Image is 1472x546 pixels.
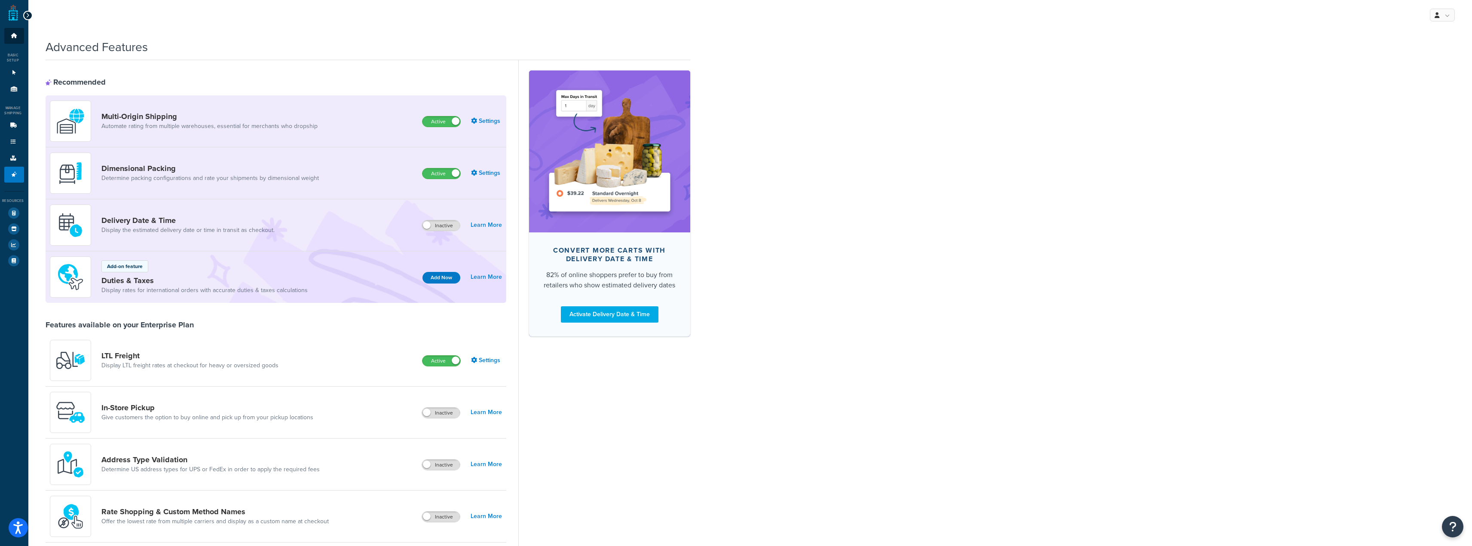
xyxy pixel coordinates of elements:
[471,271,502,283] a: Learn More
[101,507,329,516] a: Rate Shopping & Custom Method Names
[422,168,460,179] label: Active
[422,356,460,366] label: Active
[471,219,502,231] a: Learn More
[471,458,502,470] a: Learn More
[4,253,24,268] li: Help Docs
[101,226,275,235] a: Display the estimated delivery date or time in transit as checkout.
[4,65,24,81] li: Websites
[471,115,502,127] a: Settings
[46,320,194,329] div: Features available on your Enterprise Plan
[101,351,278,360] a: LTL Freight
[55,210,86,240] img: gfkeb5ejjkALwAAAABJRU5ErkJggg==
[101,403,313,412] a: In-Store Pickup
[422,116,460,127] label: Active
[55,501,86,531] img: icon-duo-feat-rate-shopping-ecdd8bed.png
[101,286,308,295] a: Display rates for international orders with accurate duties & taxes calculations
[46,39,148,55] h1: Advanced Features
[107,262,143,270] p: Add-on feature
[422,220,460,231] label: Inactive
[4,81,24,97] li: Origins
[4,118,24,134] li: Carriers
[55,449,86,479] img: kIG8fy0lQAAAABJRU5ErkJggg==
[4,167,24,183] li: Advanced Features
[422,408,460,418] label: Inactive
[471,510,502,522] a: Learn More
[101,112,318,121] a: Multi-Origin Shipping
[543,270,676,290] div: 82% of online shoppers prefer to buy from retailers who show estimated delivery dates
[542,83,677,219] img: feature-image-ddt-36eae7f7280da8017bfb280eaccd9c446f90b1fe08728e4019434db127062ab4.png
[561,306,658,323] a: Activate Delivery Date & Time
[101,276,308,285] a: Duties & Taxes
[101,517,329,526] a: Offer the lowest rate from multiple carriers and display as a custom name at checkout
[1442,516,1463,537] button: Open Resource Center
[4,237,24,253] li: Analytics
[55,106,86,136] img: WatD5o0RtDAAAAAElFTkSuQmCC
[4,205,24,221] li: Test Your Rates
[101,413,313,422] a: Give customers the option to buy online and pick up from your pickup locations
[471,406,502,418] a: Learn More
[55,397,86,427] img: wfgcfpwTIucLEAAAAASUVORK5CYII=
[422,460,460,470] label: Inactive
[101,465,320,474] a: Determine US address types for UPS or FedEx in order to apply the required fees
[55,262,86,292] img: icon-duo-feat-landed-cost-7136b061.png
[4,134,24,150] li: Shipping Rules
[422,272,460,284] button: Add Now
[101,455,320,464] a: Address Type Validation
[46,77,106,87] div: Recommended
[101,122,318,131] a: Automate rating from multiple warehouses, essential for merchants who dropship
[4,28,24,44] li: Dashboard
[4,221,24,237] li: Marketplace
[471,167,502,179] a: Settings
[101,164,319,173] a: Dimensional Packing
[471,354,502,366] a: Settings
[101,361,278,370] a: Display LTL freight rates at checkout for heavy or oversized goods
[55,345,86,375] img: y79ZsPf0fXUFUhFXDzUgf+ktZg5F2+ohG75+v3d2s1D9TjoU8PiyCIluIjV41seZevKCRuEjTPPOKHJsQcmKCXGdfprl3L4q7...
[55,158,86,188] img: DTVBYsAAAAAASUVORK5CYII=
[422,512,460,522] label: Inactive
[4,150,24,166] li: Boxes
[101,174,319,183] a: Determine packing configurations and rate your shipments by dimensional weight
[543,246,676,263] div: Convert more carts with delivery date & time
[101,216,275,225] a: Delivery Date & Time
